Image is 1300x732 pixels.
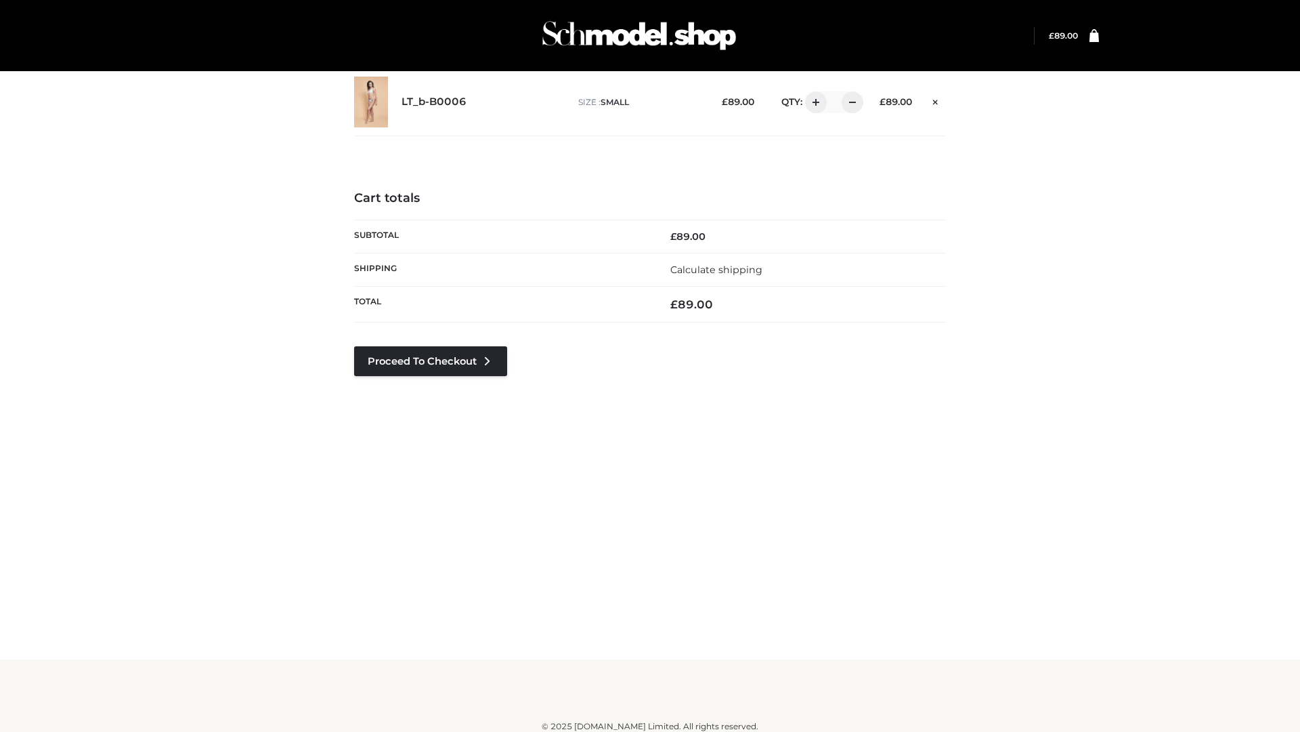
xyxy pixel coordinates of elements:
bdi: 89.00 [880,96,912,107]
bdi: 89.00 [670,230,706,243]
img: Schmodel Admin 964 [538,9,741,62]
span: £ [880,96,886,107]
bdi: 89.00 [1049,30,1078,41]
span: £ [670,298,678,311]
p: size : [578,96,701,108]
a: LT_b-B0006 [402,96,467,108]
th: Shipping [354,253,650,286]
span: £ [1049,30,1054,41]
div: QTY: [768,91,859,113]
th: Total [354,287,650,323]
bdi: 89.00 [722,96,754,107]
a: Calculate shipping [670,264,762,276]
a: £89.00 [1049,30,1078,41]
span: SMALL [601,97,629,107]
th: Subtotal [354,220,650,253]
bdi: 89.00 [670,298,713,311]
span: £ [722,96,728,107]
a: Remove this item [926,91,946,109]
span: £ [670,230,676,243]
a: Proceed to Checkout [354,346,507,376]
h4: Cart totals [354,191,946,206]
